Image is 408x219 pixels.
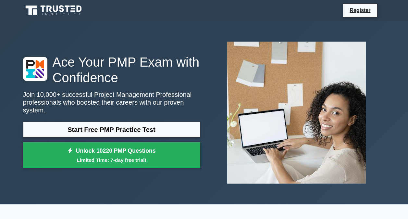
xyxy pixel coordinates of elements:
small: Limited Time: 7-day free trial! [31,156,192,164]
h1: Ace Your PMP Exam with Confidence [23,54,200,85]
p: Join 10,000+ successful Project Management Professional professionals who boosted their careers w... [23,91,200,114]
a: Unlock 10220 PMP QuestionsLimited Time: 7-day free trial! [23,142,200,168]
a: Register [346,6,374,14]
a: Start Free PMP Practice Test [23,122,200,137]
